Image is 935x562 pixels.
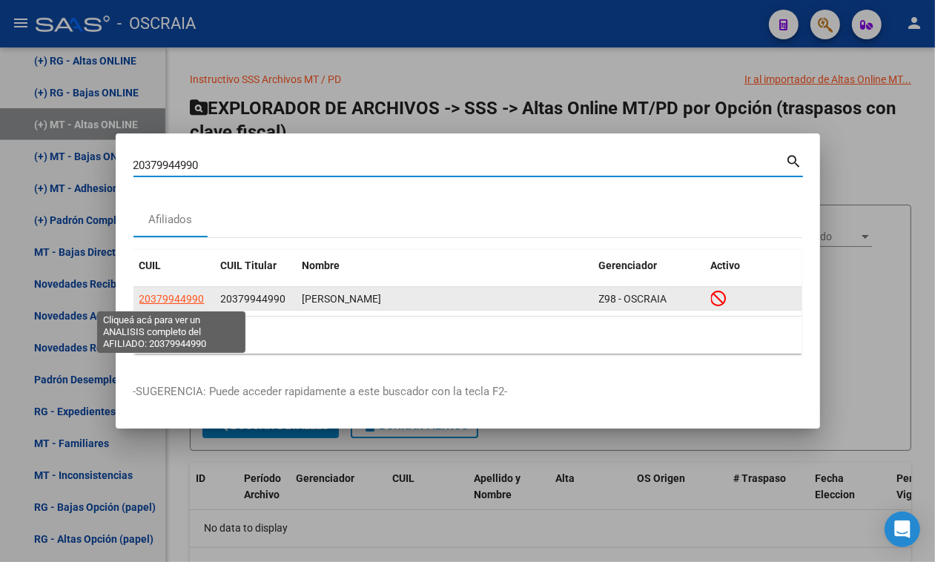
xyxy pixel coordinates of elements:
span: Nombre [303,259,340,271]
span: CUIL [139,259,162,271]
span: 20379944990 [221,293,286,305]
span: Gerenciador [599,259,658,271]
datatable-header-cell: Nombre [297,250,593,282]
datatable-header-cell: Activo [705,250,802,282]
span: 20379944990 [139,293,205,305]
datatable-header-cell: CUIL [133,250,215,282]
datatable-header-cell: Gerenciador [593,250,705,282]
div: Open Intercom Messenger [885,512,920,547]
div: Afiliados [148,211,192,228]
mat-icon: search [786,151,803,169]
datatable-header-cell: CUIL Titular [215,250,297,282]
span: Z98 - OSCRAIA [599,293,667,305]
span: Activo [711,259,741,271]
p: -SUGERENCIA: Puede acceder rapidamente a este buscador con la tecla F2- [133,383,802,400]
div: [PERSON_NAME] [303,291,587,308]
div: 1 total [133,317,802,354]
span: CUIL Titular [221,259,277,271]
